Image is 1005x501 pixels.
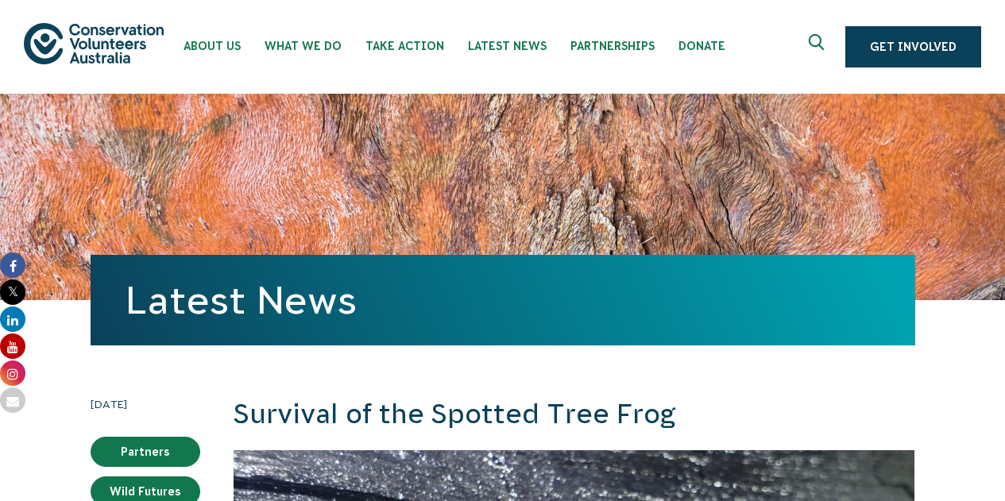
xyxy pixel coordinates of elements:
[570,40,655,52] span: Partnerships
[678,40,725,52] span: Donate
[799,28,837,66] button: Expand search box Close search box
[809,34,829,60] span: Expand search box
[234,395,915,434] h2: Survival of the Spotted Tree Frog
[184,40,241,52] span: About Us
[91,437,200,467] a: Partners
[265,40,342,52] span: What We Do
[24,23,164,64] img: logo.svg
[365,40,444,52] span: Take Action
[845,26,981,67] a: Get Involved
[468,40,547,52] span: Latest News
[91,395,200,413] time: [DATE]
[126,279,357,322] a: Latest News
